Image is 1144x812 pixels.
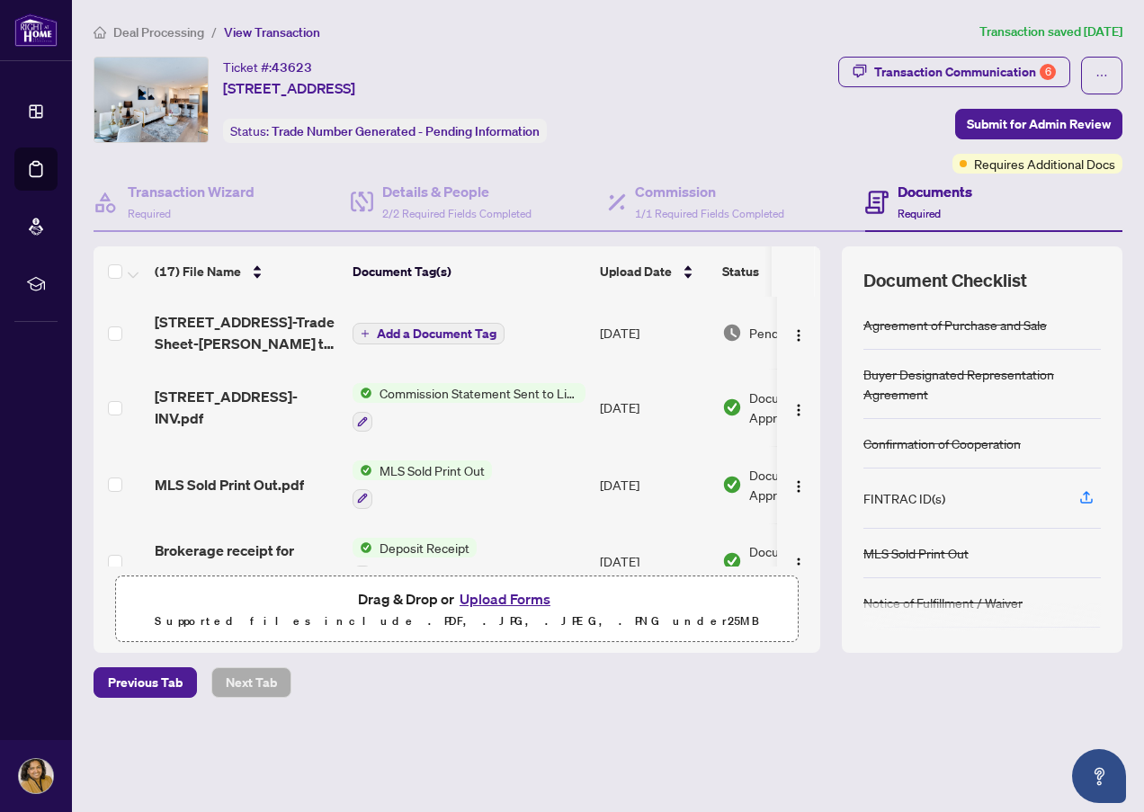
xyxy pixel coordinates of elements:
[14,13,58,47] img: logo
[600,262,672,281] span: Upload Date
[979,22,1122,42] article: Transaction saved [DATE]
[361,329,370,338] span: plus
[1040,64,1056,80] div: 6
[863,315,1047,335] div: Agreement of Purchase and Sale
[863,364,1101,404] div: Buyer Designated Representation Agreement
[127,611,787,632] p: Supported files include .PDF, .JPG, .JPEG, .PNG under 25 MB
[147,246,345,297] th: (17) File Name
[863,593,1023,612] div: Notice of Fulfillment / Waiver
[898,181,972,202] h4: Documents
[749,388,861,427] span: Document Approved
[372,460,492,480] span: MLS Sold Print Out
[593,369,715,446] td: [DATE]
[128,181,255,202] h4: Transaction Wizard
[128,207,171,220] span: Required
[155,262,241,281] span: (17) File Name
[223,77,355,99] span: [STREET_ADDRESS]
[863,488,945,508] div: FINTRAC ID(s)
[722,323,742,343] img: Document Status
[791,403,806,417] img: Logo
[974,154,1115,174] span: Requires Additional Docs
[382,181,532,202] h4: Details & People
[353,538,477,586] button: Status IconDeposit Receipt
[353,323,505,344] button: Add a Document Tag
[722,551,742,571] img: Document Status
[353,383,372,403] img: Status Icon
[898,207,941,220] span: Required
[377,327,496,340] span: Add a Document Tag
[382,207,532,220] span: 2/2 Required Fields Completed
[722,397,742,417] img: Document Status
[372,383,585,403] span: Commission Statement Sent to Listing Brokerage
[353,322,505,345] button: Add a Document Tag
[749,465,861,504] span: Document Approved
[345,246,593,297] th: Document Tag(s)
[784,318,813,347] button: Logo
[593,246,715,297] th: Upload Date
[791,557,806,571] img: Logo
[272,59,312,76] span: 43623
[19,759,53,793] img: Profile Icon
[593,446,715,523] td: [DATE]
[749,541,861,581] span: Document Approved
[155,474,304,495] span: MLS Sold Print Out.pdf
[874,58,1056,86] div: Transaction Communication
[353,460,492,509] button: Status IconMLS Sold Print Out
[116,576,798,643] span: Drag & Drop orUpload FormsSupported files include .PDF, .JPG, .JPEG, .PNG under25MB
[967,110,1111,138] span: Submit for Admin Review
[223,57,312,77] div: Ticket #:
[863,268,1027,293] span: Document Checklist
[722,475,742,495] img: Document Status
[838,57,1070,87] button: Transaction Communication6
[593,523,715,601] td: [DATE]
[863,433,1021,453] div: Confirmation of Cooperation
[223,119,547,143] div: Status:
[715,246,868,297] th: Status
[722,262,759,281] span: Status
[635,181,784,202] h4: Commission
[353,383,585,432] button: Status IconCommission Statement Sent to Listing Brokerage
[784,393,813,422] button: Logo
[1095,69,1108,82] span: ellipsis
[454,587,556,611] button: Upload Forms
[791,479,806,494] img: Logo
[94,667,197,698] button: Previous Tab
[955,109,1122,139] button: Submit for Admin Review
[749,323,839,343] span: Pending Review
[211,22,217,42] li: /
[108,668,183,697] span: Previous Tab
[155,311,338,354] span: [STREET_ADDRESS]-Trade Sheet-[PERSON_NAME] to Review.pdf
[353,460,372,480] img: Status Icon
[593,297,715,369] td: [DATE]
[784,470,813,499] button: Logo
[791,328,806,343] img: Logo
[784,547,813,576] button: Logo
[155,540,338,583] span: Brokerage receipt for deposit.pdf
[94,26,106,39] span: home
[224,24,320,40] span: View Transaction
[94,58,208,142] img: IMG-W12118467_1.jpg
[1072,749,1126,803] button: Open asap
[863,543,969,563] div: MLS Sold Print Out
[635,207,784,220] span: 1/1 Required Fields Completed
[272,123,540,139] span: Trade Number Generated - Pending Information
[211,667,291,698] button: Next Tab
[353,538,372,558] img: Status Icon
[155,386,338,429] span: [STREET_ADDRESS]-INV.pdf
[358,587,556,611] span: Drag & Drop or
[113,24,204,40] span: Deal Processing
[372,538,477,558] span: Deposit Receipt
